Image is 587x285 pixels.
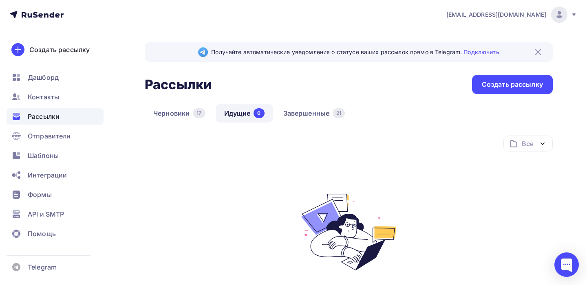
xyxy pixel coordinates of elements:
a: Шаблоны [7,147,104,164]
span: Telegram [28,262,57,272]
a: Рассылки [7,108,104,125]
span: Помощь [28,229,56,239]
div: Все [522,139,533,149]
div: 0 [254,108,264,118]
a: Отправители [7,128,104,144]
span: [EMAIL_ADDRESS][DOMAIN_NAME] [446,11,546,19]
span: API и SMTP [28,209,64,219]
span: Контакты [28,92,59,102]
span: Получайте автоматические уведомления о статусе ваших рассылок прямо в Telegram. [211,48,499,56]
a: [EMAIL_ADDRESS][DOMAIN_NAME] [446,7,577,23]
h2: Рассылки [145,77,212,93]
div: Создать рассылку [482,80,543,89]
a: Формы [7,186,104,203]
a: Идущие0 [216,104,273,123]
button: Все [503,136,553,151]
span: Шаблоны [28,151,59,160]
div: Создать рассылку [29,45,90,55]
div: 17 [193,108,205,118]
span: Интеграции [28,170,67,180]
img: Telegram [198,47,208,57]
span: Рассылки [28,112,60,121]
a: Завершенные21 [275,104,354,123]
span: Отправители [28,131,71,141]
a: Дашборд [7,69,104,85]
div: 21 [333,108,345,118]
a: Подключить [463,48,499,55]
a: Черновики17 [145,104,214,123]
span: Формы [28,190,52,199]
a: Контакты [7,89,104,105]
span: Дашборд [28,72,59,82]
